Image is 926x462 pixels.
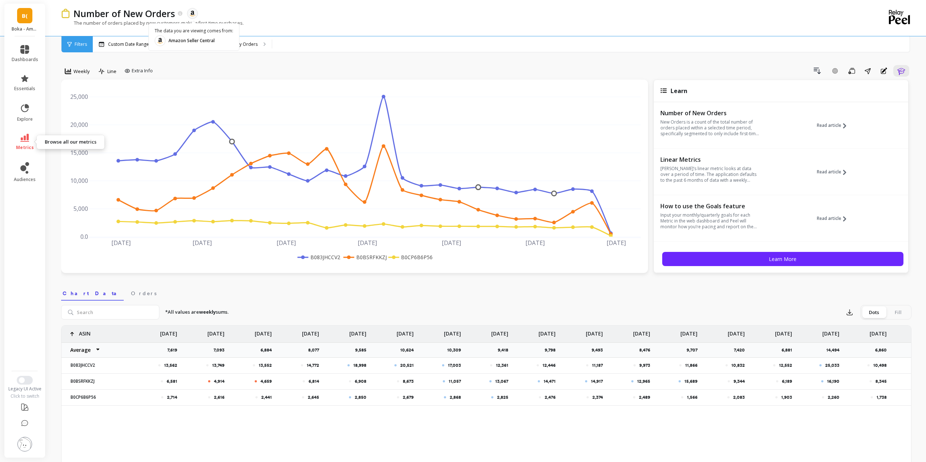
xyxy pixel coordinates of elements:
p: New Orders is a count of the total number of orders placed within a selected time period, specifi... [660,119,760,137]
p: 6,881 [782,347,796,353]
p: 12,361 [496,362,508,368]
p: 6,189 [782,378,792,384]
p: 18,998 [353,362,366,368]
span: Read article [817,169,841,175]
p: 12,446 [543,362,556,368]
p: 2,616 [214,394,224,400]
p: 2,083 [733,394,745,400]
p: 8,345 [875,378,887,384]
p: 11,866 [685,362,698,368]
span: Learn [671,87,687,95]
p: 2,374 [592,394,603,400]
nav: Tabs [61,284,911,301]
span: audiences [14,177,36,182]
p: 2,645 [308,394,319,400]
p: 2,868 [450,394,461,400]
p: 14,494 [826,347,844,353]
span: essentials [14,86,35,92]
p: 14,471 [544,378,556,384]
p: 2,441 [261,394,272,400]
span: Learn More [769,256,796,262]
img: profile picture [17,437,32,451]
p: 7,420 [734,347,749,353]
p: 8,673 [403,378,414,384]
span: Weekly [73,68,90,75]
div: Legacy UI Active [4,386,45,392]
p: [DATE] [586,326,603,337]
p: B083JHCCV2 [66,362,130,368]
p: [DATE] [538,326,556,337]
p: 25,033 [825,362,839,368]
button: Read article [817,109,852,142]
p: 6,814 [309,378,319,384]
div: Fill [886,306,910,318]
p: 10,309 [447,347,465,353]
p: [DATE] [680,326,698,337]
p: 9,585 [355,347,371,353]
p: 4,914 [214,378,224,384]
img: header icon [61,9,70,18]
p: [DATE] [349,326,366,337]
p: 2,714 [167,394,177,400]
div: Click to switch [4,393,45,399]
p: 20,521 [400,362,414,368]
button: Learn More [662,252,903,266]
p: *All values are sums. [165,309,228,316]
p: 8,476 [639,347,655,353]
p: Number of New Orders [660,109,760,117]
p: 13,552 [259,362,272,368]
span: explore [17,116,33,122]
p: 14,917 [591,378,603,384]
img: api.amazon.svg [189,10,196,17]
p: 14,772 [307,362,319,368]
p: 6,908 [355,378,366,384]
span: Extra Info [132,67,153,75]
span: Read article [817,122,841,128]
span: B( [22,12,28,20]
span: metrics [16,145,34,150]
p: [DATE] [302,326,319,337]
p: 6,581 [167,378,177,384]
p: 9,493 [592,347,607,353]
p: 2,260 [828,394,839,400]
p: [DATE] [255,326,272,337]
p: [DATE] [728,326,745,337]
button: Read article [817,202,852,235]
p: 2,825 [497,394,508,400]
p: [DATE] [870,326,887,337]
p: 11,187 [592,362,603,368]
p: The number of orders placed by new customers making first-time purchases. [61,20,244,26]
p: Number of New Orders [73,7,175,20]
p: 10,832 [731,362,745,368]
button: Read article [817,155,852,189]
p: 12,965 [637,378,650,384]
p: 4,659 [261,378,272,384]
p: [DATE] [160,326,177,337]
div: Dots [862,306,886,318]
p: 9,798 [545,347,560,353]
p: 7,093 [214,347,229,353]
p: 1,903 [781,394,792,400]
p: 13,749 [212,362,224,368]
p: 8,077 [308,347,323,353]
p: How to use the Goals feature [660,202,760,210]
p: 1,738 [877,394,887,400]
p: 10,624 [400,347,418,353]
p: 13,562 [164,362,177,368]
p: [DATE] [207,326,224,337]
p: 16,190 [827,378,839,384]
p: [PERSON_NAME]’s linear metric looks at data over a period of time. The application defaults to th... [660,166,760,183]
span: Read article [817,216,841,221]
p: 13,067 [495,378,508,384]
p: Input your monthly/quarterly goals for each Metric in the web dashboard and Peel will monitor how... [660,212,760,230]
p: Custom Date Range, [DATE] - [DATE] [108,41,182,47]
p: Boka - Amazon (Essor) [12,26,38,32]
p: 7,619 [167,347,182,353]
p: 2,476 [545,394,556,400]
strong: weekly [199,309,216,315]
p: 9,344 [734,378,745,384]
p: 9,973 [639,362,650,368]
p: [DATE] [397,326,414,337]
p: B0BSRFKKZJ [66,378,130,384]
p: 2,850 [355,394,366,400]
